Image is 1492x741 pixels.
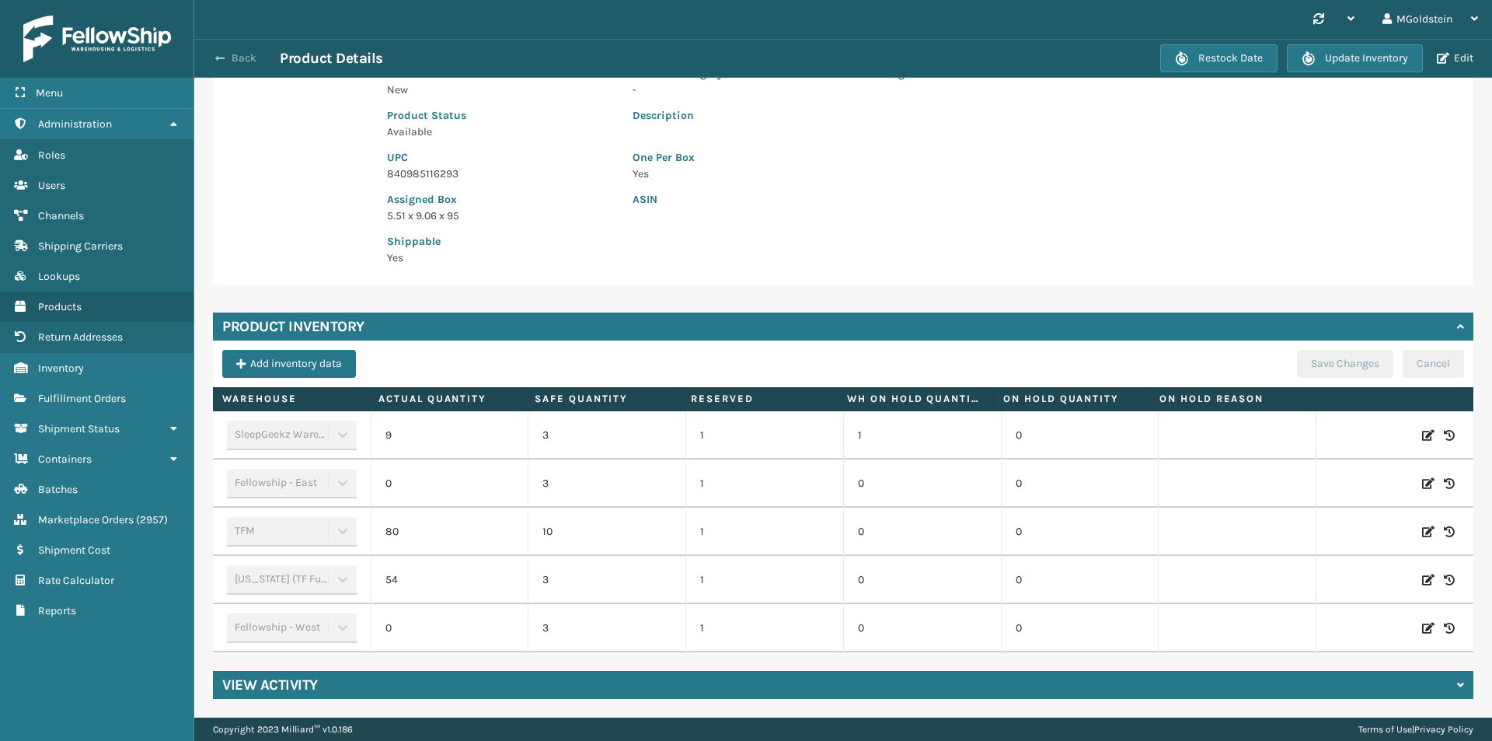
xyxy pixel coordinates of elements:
[1422,428,1434,443] i: Edit
[1358,724,1412,735] a: Terms of Use
[1422,572,1434,588] i: Edit
[633,191,1105,208] p: ASIN
[38,422,120,435] span: Shipment Status
[387,82,614,98] p: New
[1001,508,1159,556] td: 0
[1422,620,1434,636] i: Edit
[1444,428,1455,443] i: Inventory History
[633,107,1105,124] p: Description
[700,476,829,491] p: 1
[387,166,614,182] p: 840985116293
[1003,392,1140,406] label: On Hold Quantity
[38,544,110,557] span: Shipment Cost
[700,428,829,443] p: 1
[1444,572,1455,588] i: Inventory History
[843,604,1001,652] td: 0
[222,317,364,336] h4: Product Inventory
[38,362,84,375] span: Inventory
[38,149,65,162] span: Roles
[371,411,528,460] td: 9
[1422,524,1434,540] i: Edit
[528,460,685,508] td: 3
[38,330,123,344] span: Return Addresses
[38,239,123,253] span: Shipping Carriers
[387,250,614,266] p: Yes
[38,270,80,283] span: Lookups
[38,574,114,587] span: Rate Calculator
[38,179,65,192] span: Users
[1001,556,1159,604] td: 0
[1160,44,1278,72] button: Restock Date
[1001,411,1159,460] td: 0
[38,453,92,466] span: Containers
[387,149,614,166] p: UPC
[1444,476,1455,491] i: Inventory History
[38,392,126,405] span: Fulfillment Orders
[38,117,112,131] span: Administration
[38,209,84,222] span: Channels
[1001,460,1159,508] td: 0
[691,392,828,406] label: Reserved
[633,82,859,98] p: -
[208,51,280,65] button: Back
[843,460,1001,508] td: 0
[38,300,82,313] span: Products
[387,191,614,208] p: Assigned Box
[280,49,383,68] h3: Product Details
[843,411,1001,460] td: 1
[1287,44,1423,72] button: Update Inventory
[1432,51,1478,65] button: Edit
[1403,350,1464,378] button: Cancel
[371,604,528,652] td: 0
[528,411,685,460] td: 3
[222,392,359,406] label: Warehouse
[136,513,168,526] span: ( 2957 )
[36,86,63,100] span: Menu
[23,16,171,62] img: logo
[371,508,528,556] td: 80
[1444,620,1455,636] i: Inventory History
[38,513,134,526] span: Marketplace Orders
[222,350,356,378] button: Add inventory data
[1414,724,1473,735] a: Privacy Policy
[528,604,685,652] td: 3
[371,556,528,604] td: 54
[387,208,614,224] p: 5.51 x 9.06 x 95
[1358,718,1473,741] div: |
[528,508,685,556] td: 10
[1297,350,1393,378] button: Save Changes
[38,483,78,496] span: Batches
[633,166,1105,182] p: Yes
[528,556,685,604] td: 3
[213,718,353,741] p: Copyright 2023 Milliard™ v 1.0.186
[38,604,76,617] span: Reports
[387,233,614,250] p: Shippable
[700,620,829,636] p: 1
[387,107,614,124] p: Product Status
[1159,392,1296,406] label: On Hold Reason
[222,676,318,694] h4: View Activity
[1001,604,1159,652] td: 0
[371,460,528,508] td: 0
[843,556,1001,604] td: 0
[1422,476,1434,491] i: Edit
[387,124,614,140] p: Available
[700,572,829,588] p: 1
[700,524,829,540] p: 1
[378,392,515,406] label: Actual Quantity
[633,149,1105,166] p: One Per Box
[843,508,1001,556] td: 0
[847,392,984,406] label: WH On hold quantity
[1444,524,1455,540] i: Inventory History
[535,392,671,406] label: Safe Quantity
